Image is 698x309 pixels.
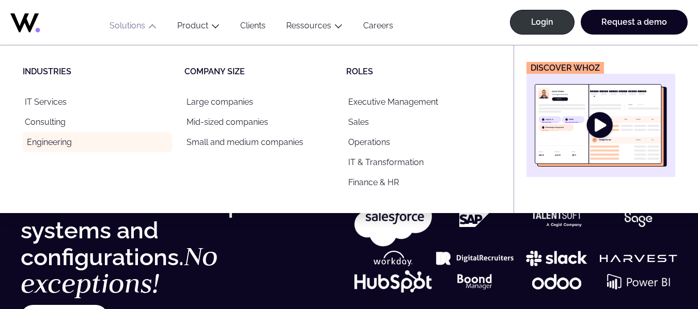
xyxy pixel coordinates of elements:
a: Finance & HR [346,172,495,192]
a: Careers [353,21,404,35]
figcaption: Discover Whoz [526,62,604,74]
a: Engineering [23,132,172,152]
a: Clients [230,21,276,35]
p: Company size [184,66,346,77]
iframe: Chatbot [630,241,684,295]
em: No exceptions! [21,239,218,300]
a: Executive Management [346,92,495,112]
a: Discover Whoz [526,62,675,177]
a: Operations [346,132,495,152]
p: Roles [346,66,508,77]
a: IT & Transformation [346,152,495,172]
button: Product [167,21,230,35]
a: Product [177,21,208,30]
a: Mid-sized companies [184,112,334,132]
button: Ressources [276,21,353,35]
button: Solutions [99,21,167,35]
h2: A solution that adapts to all systems and configurations. [21,192,344,298]
a: IT Services [23,92,172,112]
a: Large companies [184,92,334,112]
a: Small and medium companies [184,132,334,152]
a: Request a demo [581,10,688,35]
a: Login [510,10,575,35]
a: Ressources [286,21,331,30]
a: Sales [346,112,495,132]
p: Industries [23,66,184,77]
a: Consulting [23,112,172,132]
